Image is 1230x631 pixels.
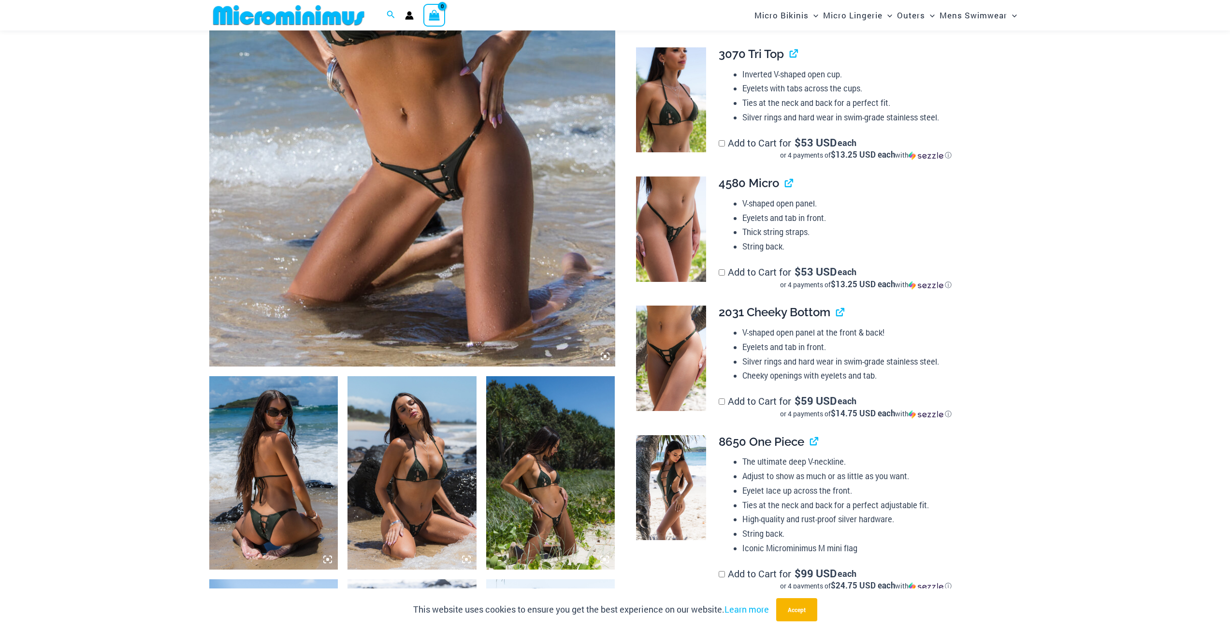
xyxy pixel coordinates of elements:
[751,1,1021,29] nav: Site Navigation
[838,569,856,578] span: each
[742,96,1013,110] li: Ties at the neck and back for a perfect fit.
[719,265,1013,290] label: Add to Cart for
[742,340,1013,354] li: Eyelets and tab in front.
[719,581,1013,591] div: or 4 payments of with
[742,110,1013,125] li: Silver rings and hard wear in swim-grade stainless steel.
[719,395,1013,419] label: Add to Cart for
[883,3,892,28] span: Menu Toggle
[387,9,395,22] a: Search icon link
[413,602,769,617] p: This website uses cookies to ensure you get the best experience on our website.
[719,136,1013,161] label: Add to Cart for
[838,267,856,277] span: each
[209,4,368,26] img: MM SHOP LOGO FLAT
[754,3,809,28] span: Micro Bikinis
[724,603,769,615] a: Learn more
[742,498,1013,513] li: Ties at the neck and back for a perfect adjustable fit.
[795,394,801,408] span: $
[909,151,943,160] img: Sezzle
[909,582,943,591] img: Sezzle
[795,267,837,277] span: 53 USD
[719,140,725,147] input: Add to Cart for$53 USD eachor 4 payments of$13.25 USD eachwithSezzle Click to learn more about Se...
[742,368,1013,383] li: Cheeky openings with eyelets and tab.
[742,484,1013,498] li: Eyelet lace up across the front.
[742,67,1013,82] li: Inverted V-shaped open cup.
[486,376,615,570] img: Link Army 3070 Tri Top 4580 Micro
[742,196,1013,211] li: V-shaped open panel.
[719,398,725,405] input: Add to Cart for$59 USD eachor 4 payments of$14.75 USD eachwithSezzle Click to learn more about Se...
[742,512,1013,527] li: High-quality and rust-proof silver hardware.
[405,11,414,20] a: Account icon link
[742,527,1013,541] li: String back.
[719,409,1013,419] div: or 4 payments of$14.75 USD eachwithSezzle Click to learn more about Sezzle
[742,455,1013,469] li: The ultimate deep V-neckline.
[636,176,706,282] img: Link Army 4580 Micro
[742,354,1013,369] li: Silver rings and hard wear in swim-grade stainless steel.
[636,47,706,153] img: Link Army 3070 Tri Top
[636,435,706,541] img: Link Army 8650 One Piece
[742,211,1013,225] li: Eyelets and tab in front.
[795,566,801,580] span: $
[719,150,1013,160] div: or 4 payments of with
[831,279,895,290] span: $13.25 USD each
[795,264,801,279] span: $
[719,581,1013,591] div: or 4 payments of$24.75 USD eachwithSezzle Click to learn more about Sezzle
[719,435,804,449] span: 8650 One Piece
[831,408,895,419] span: $14.75 USD each
[636,306,706,411] img: Link Army 2031 Cheeky
[838,396,856,406] span: each
[423,4,446,26] a: View Shopping Cart, empty
[1007,3,1017,28] span: Menu Toggle
[719,47,784,61] span: 3070 Tri Top
[940,3,1007,28] span: Mens Swimwear
[719,567,1013,591] label: Add to Cart for
[742,469,1013,484] li: Adjust to show as much or as little as you want.
[909,410,943,419] img: Sezzle
[795,396,837,406] span: 59 USD
[209,376,338,570] img: Link Army 3070 Tri Top 2031 Cheeky
[897,3,925,28] span: Outers
[719,280,1013,290] div: or 4 payments of with
[937,3,1019,28] a: Mens SwimwearMenu ToggleMenu Toggle
[809,3,818,28] span: Menu Toggle
[831,580,895,591] span: $24.75 USD each
[752,3,821,28] a: Micro BikinisMenu ToggleMenu Toggle
[347,376,477,570] img: Link Army 3070 Tri Top 4580 Micro
[719,409,1013,419] div: or 4 payments of with
[742,541,1013,556] li: Iconic Microminimus M mini flag
[719,280,1013,290] div: or 4 payments of$13.25 USD eachwithSezzle Click to learn more about Sezzle
[831,149,895,160] span: $13.25 USD each
[742,81,1013,96] li: Eyelets with tabs across the cups.
[742,239,1013,254] li: String back.
[719,176,779,190] span: 4580 Micro
[719,269,725,276] input: Add to Cart for$53 USD eachor 4 payments of$13.25 USD eachwithSezzle Click to learn more about Se...
[821,3,895,28] a: Micro LingerieMenu ToggleMenu Toggle
[795,135,801,149] span: $
[719,150,1013,160] div: or 4 payments of$13.25 USD eachwithSezzle Click to learn more about Sezzle
[895,3,937,28] a: OutersMenu ToggleMenu Toggle
[838,138,856,147] span: each
[823,3,883,28] span: Micro Lingerie
[925,3,935,28] span: Menu Toggle
[909,281,943,290] img: Sezzle
[742,325,1013,340] li: V-shaped open panel at the front & back!
[719,305,830,319] span: 2031 Cheeky Bottom
[719,571,725,577] input: Add to Cart for$99 USD eachor 4 payments of$24.75 USD eachwithSezzle Click to learn more about Se...
[776,598,817,621] button: Accept
[742,225,1013,239] li: Thick string straps.
[795,138,837,147] span: 53 USD
[795,569,837,578] span: 99 USD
